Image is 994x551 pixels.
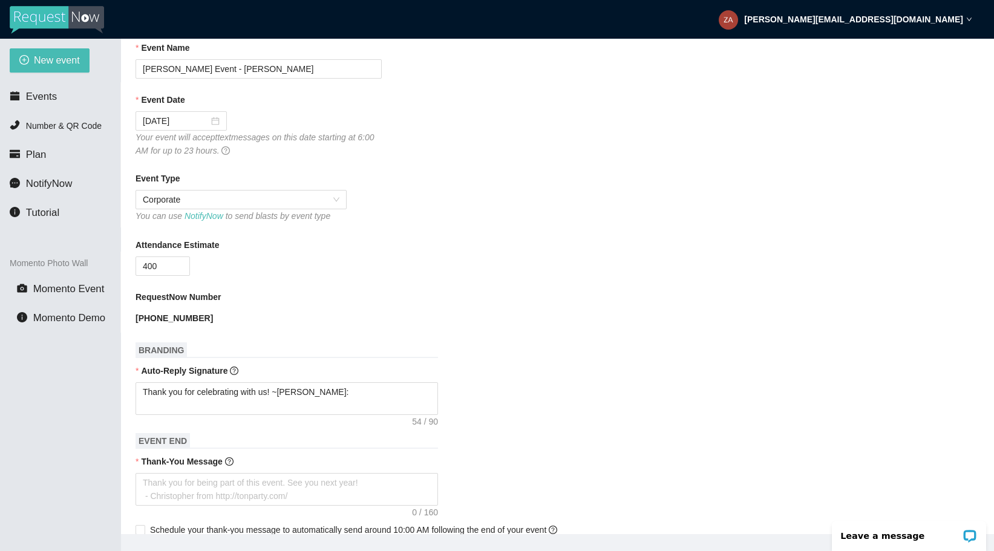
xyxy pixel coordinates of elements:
[26,91,57,102] span: Events
[33,312,105,324] span: Momento Demo
[230,367,238,375] span: question-circle
[10,120,20,130] span: phone
[966,16,972,22] span: down
[10,48,90,73] button: plus-circleNew event
[143,191,339,209] span: Corporate
[10,6,104,34] img: RequestNow
[136,290,221,304] b: RequestNow Number
[136,209,347,223] div: You can use to send blasts by event type
[10,91,20,101] span: calendar
[10,207,20,217] span: info-circle
[141,366,227,376] b: Auto-Reply Signature
[549,526,557,534] span: question-circle
[33,283,105,295] span: Momento Event
[221,146,230,155] span: question-circle
[17,312,27,322] span: info-circle
[26,149,47,160] span: Plan
[26,178,72,189] span: NotifyNow
[136,313,213,323] b: [PHONE_NUMBER]
[136,238,219,252] b: Attendance Estimate
[136,132,374,155] i: Your event will accept text messages on this date starting at 6:00 AM for up to 23 hours.
[26,207,59,218] span: Tutorial
[26,121,102,131] span: Number & QR Code
[824,513,994,551] iframe: LiveChat chat widget
[136,342,187,358] span: BRANDING
[136,59,382,79] input: Janet's and Mark's Wedding
[34,53,80,68] span: New event
[150,525,557,535] span: Schedule your thank-you message to automatically send around 10:00 AM following the end of your e...
[225,457,234,466] span: question-circle
[10,178,20,188] span: message
[744,15,963,24] strong: [PERSON_NAME][EMAIL_ADDRESS][DOMAIN_NAME]
[17,283,27,293] span: camera
[143,114,209,128] input: 10/03/2025
[136,172,180,185] b: Event Type
[136,433,190,449] span: EVENT END
[19,55,29,67] span: plus-circle
[719,10,738,30] img: f5a2f694bfdffa8528342b2e2c8ad630
[141,457,222,466] b: Thank-You Message
[185,211,223,221] a: NotifyNow
[10,149,20,159] span: credit-card
[136,382,438,415] textarea: Thank you for celebrating with us! ~[PERSON_NAME]:
[141,41,189,54] b: Event Name
[141,93,185,106] b: Event Date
